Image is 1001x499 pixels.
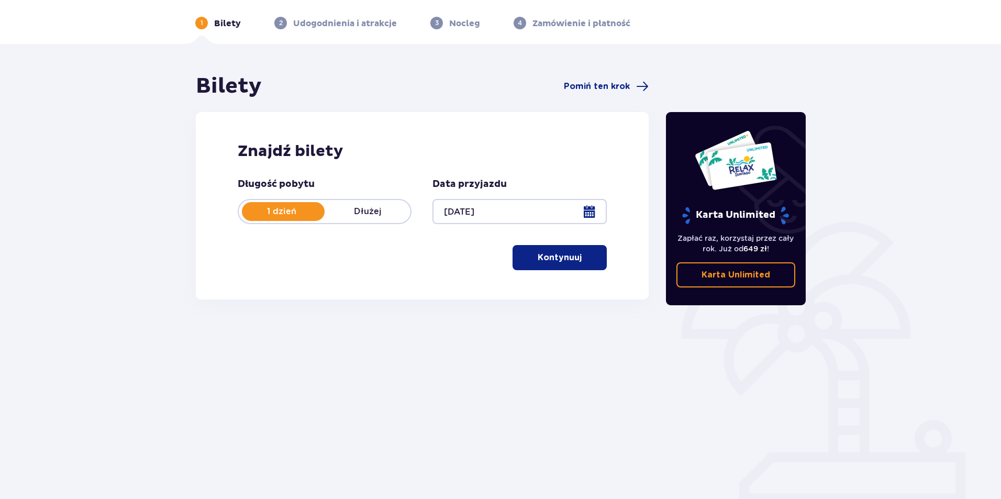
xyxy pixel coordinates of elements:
span: 649 zł [743,245,767,253]
a: Karta Unlimited [676,262,796,287]
p: Kontynuuj [538,252,582,263]
p: Zapłać raz, korzystaj przez cały rok. Już od ! [676,233,796,254]
p: 4 [518,18,522,28]
h2: Znajdź bilety [238,141,607,161]
p: 1 dzień [239,206,325,217]
p: 1 [201,18,203,28]
h1: Bilety [196,73,262,99]
p: Karta Unlimited [681,206,790,225]
p: Długość pobytu [238,178,315,191]
p: Nocleg [449,18,480,29]
button: Kontynuuj [513,245,607,270]
p: 2 [279,18,283,28]
p: Zamówienie i płatność [532,18,630,29]
p: Udogodnienia i atrakcje [293,18,397,29]
p: Dłużej [325,206,410,217]
p: Bilety [214,18,241,29]
p: Data przyjazdu [432,178,507,191]
p: 3 [435,18,439,28]
p: Karta Unlimited [702,269,770,281]
span: Pomiń ten krok [564,81,630,92]
a: Pomiń ten krok [564,80,649,93]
